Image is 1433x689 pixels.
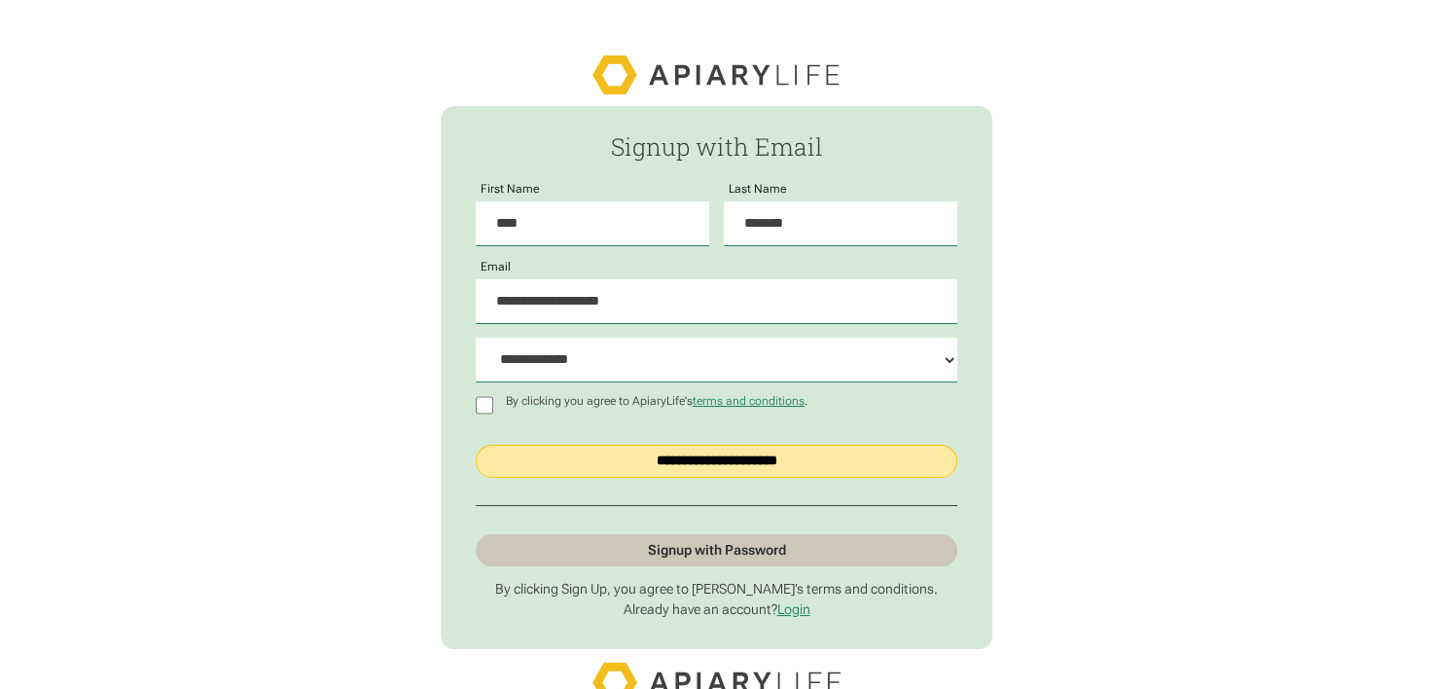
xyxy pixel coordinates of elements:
[476,261,517,273] label: Email
[476,534,957,567] a: Signup with Password
[476,183,545,196] label: First Name
[441,106,991,650] form: Passwordless Signup
[476,581,957,598] p: By clicking Sign Up, you agree to [PERSON_NAME]’s terms and conditions.
[476,601,957,619] p: Already have an account?
[724,183,792,196] label: Last Name
[500,395,812,408] p: By clicking you agree to ApiaryLife's .
[476,133,957,160] h2: Signup with Email
[776,601,809,617] a: Login
[693,394,805,408] a: terms and conditions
